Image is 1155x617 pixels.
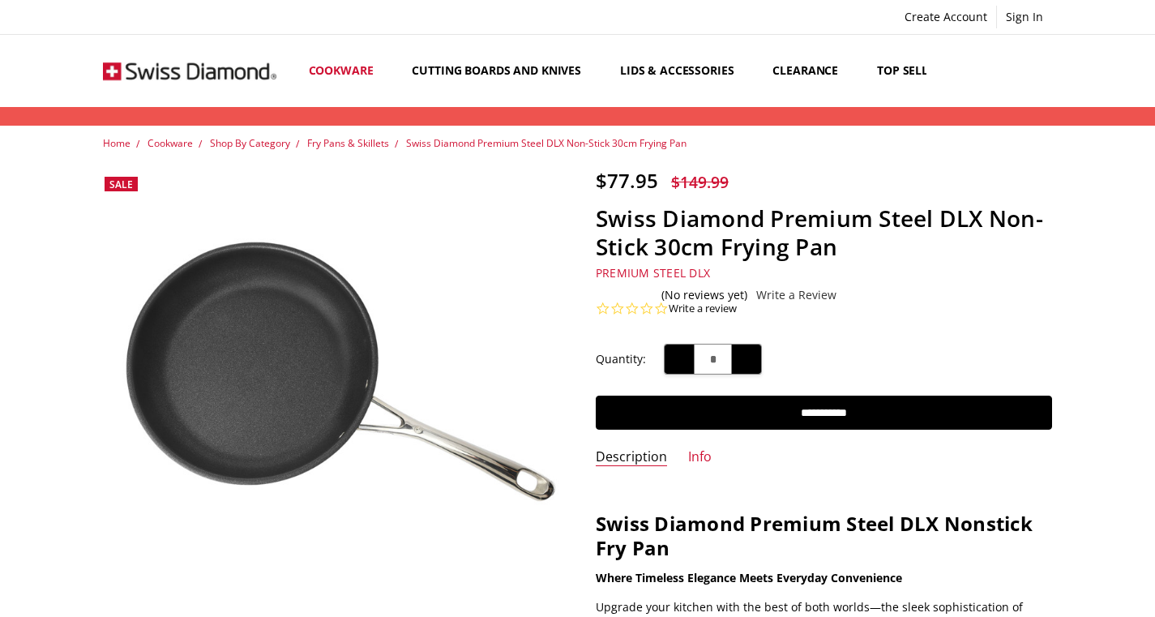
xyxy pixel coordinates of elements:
a: Info [688,448,712,467]
strong: Swiss Diamond Premium Steel DLX Nonstick Fry Pan [596,510,1033,561]
a: Description [596,448,667,467]
a: Create Account [896,6,996,28]
a: Sign In [997,6,1052,28]
label: Quantity: [596,350,646,368]
span: $149.99 [671,171,729,193]
a: Fry Pans & Skillets [307,136,389,150]
a: Top Sellers [863,35,961,107]
a: Write a review [669,302,737,316]
a: Premium Steel DLX [596,265,710,281]
h1: Swiss Diamond Premium Steel DLX Non-Stick 30cm Frying Pan [596,204,1052,261]
a: Swiss Diamond Premium Steel DLX Non-Stick 30cm Frying Pan [406,136,687,150]
a: Clearance [759,35,863,107]
a: Cookware [148,136,193,150]
a: Lids & Accessories [606,35,759,107]
span: (No reviews yet) [661,289,747,302]
a: Home [103,136,130,150]
span: $77.95 [596,167,658,194]
a: Shop By Category [210,136,290,150]
a: Cookware [295,35,399,107]
a: Write a Review [756,289,836,302]
span: Sale [109,178,133,191]
strong: Where Timeless Elegance Meets Everyday Convenience [596,570,902,585]
img: Free Shipping On Every Order [103,36,276,105]
a: Cutting boards and knives [398,35,606,107]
